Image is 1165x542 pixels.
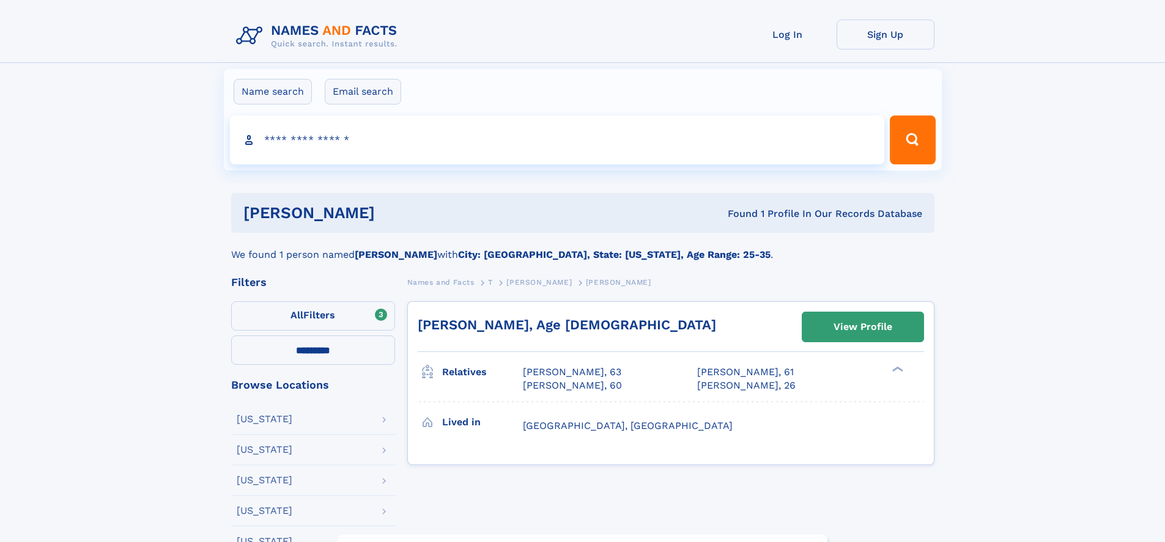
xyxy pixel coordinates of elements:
a: [PERSON_NAME], 26 [697,379,796,392]
label: Email search [325,79,401,104]
label: Filters [231,301,395,331]
a: [PERSON_NAME], Age [DEMOGRAPHIC_DATA] [418,317,716,332]
div: Browse Locations [231,379,395,390]
span: [PERSON_NAME] [586,278,651,287]
a: [PERSON_NAME], 61 [697,365,794,379]
h3: Relatives [442,362,523,383]
a: [PERSON_NAME], 60 [523,379,622,392]
div: [US_STATE] [237,475,292,485]
label: Name search [234,79,312,104]
div: [US_STATE] [237,506,292,516]
div: [US_STATE] [237,445,292,455]
span: T [488,278,493,287]
h3: Lived in [442,412,523,433]
a: T [488,274,493,290]
a: Log In [739,20,837,49]
a: [PERSON_NAME], 63 [523,365,621,379]
a: View Profile [802,312,923,342]
b: City: [GEOGRAPHIC_DATA], State: [US_STATE], Age Range: 25-35 [458,249,771,260]
span: [GEOGRAPHIC_DATA], [GEOGRAPHIC_DATA] [523,420,733,431]
div: Filters [231,277,395,288]
div: View Profile [834,313,892,341]
div: [US_STATE] [237,414,292,424]
div: We found 1 person named with . [231,233,934,262]
span: All [290,309,303,321]
div: Found 1 Profile In Our Records Database [551,207,922,221]
input: search input [230,115,885,164]
a: Names and Facts [407,274,475,290]
b: [PERSON_NAME] [355,249,437,260]
div: ❯ [889,365,904,373]
a: Sign Up [837,20,934,49]
span: [PERSON_NAME] [506,278,572,287]
button: Search Button [890,115,935,164]
img: Logo Names and Facts [231,20,407,53]
h1: [PERSON_NAME] [243,205,552,221]
a: [PERSON_NAME] [506,274,572,290]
